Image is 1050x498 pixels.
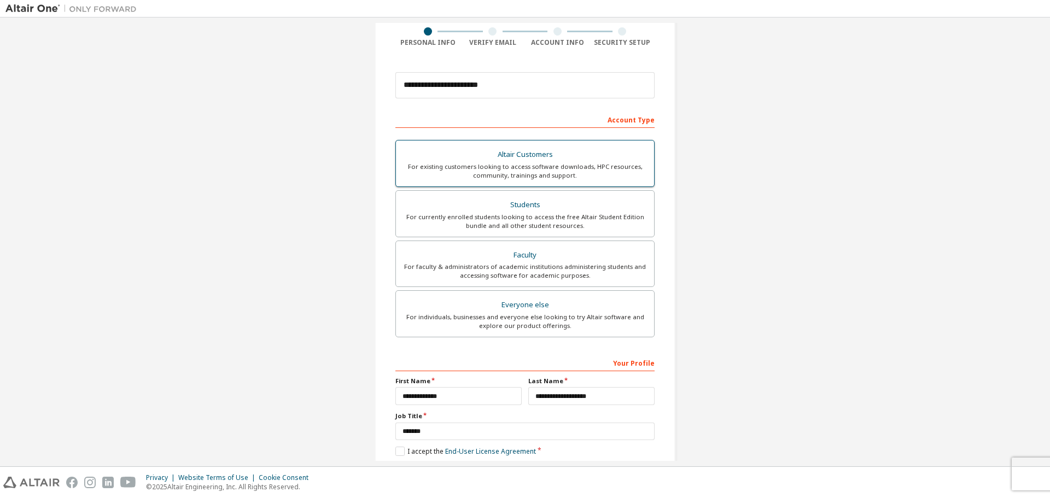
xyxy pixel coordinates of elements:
img: linkedin.svg [102,477,114,488]
div: Altair Customers [402,147,647,162]
label: First Name [395,377,522,385]
div: Your Profile [395,354,655,371]
div: Account Info [525,38,590,47]
div: Privacy [146,473,178,482]
div: Everyone else [402,297,647,313]
label: Job Title [395,412,655,420]
img: altair_logo.svg [3,477,60,488]
div: Students [402,197,647,213]
div: Personal Info [395,38,460,47]
div: For individuals, businesses and everyone else looking to try Altair software and explore our prod... [402,313,647,330]
p: © 2025 Altair Engineering, Inc. All Rights Reserved. [146,482,315,491]
img: instagram.svg [84,477,96,488]
div: For existing customers looking to access software downloads, HPC resources, community, trainings ... [402,162,647,180]
img: youtube.svg [120,477,136,488]
img: facebook.svg [66,477,78,488]
div: Account Type [395,110,655,128]
div: Verify Email [460,38,526,47]
div: For currently enrolled students looking to access the free Altair Student Edition bundle and all ... [402,213,647,230]
div: Cookie Consent [259,473,315,482]
a: End-User License Agreement [445,447,536,456]
label: I accept the [395,447,536,456]
div: Security Setup [590,38,655,47]
img: Altair One [5,3,142,14]
div: Faculty [402,248,647,263]
div: For faculty & administrators of academic institutions administering students and accessing softwa... [402,262,647,280]
label: Last Name [528,377,655,385]
div: Website Terms of Use [178,473,259,482]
